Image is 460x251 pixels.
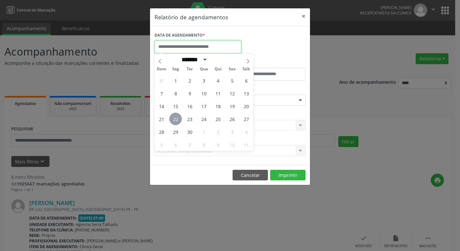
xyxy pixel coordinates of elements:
label: DATA DE AGENDAMENTO [155,30,205,40]
span: Ter [183,67,197,71]
span: Outubro 11, 2025 [240,138,252,151]
button: Cancelar [233,170,268,181]
span: Setembro 17, 2025 [198,100,210,112]
span: Setembro 16, 2025 [183,100,196,112]
span: Sáb [239,67,253,71]
span: Qui [211,67,225,71]
span: Agosto 31, 2025 [155,74,168,87]
span: Qua [197,67,211,71]
span: Setembro 7, 2025 [155,87,168,100]
span: Setembro 1, 2025 [169,74,182,87]
span: Setembro 23, 2025 [183,113,196,125]
span: Setembro 14, 2025 [155,100,168,112]
label: ATÉ [232,58,305,68]
button: Imprimir [270,170,305,181]
span: Setembro 8, 2025 [169,87,182,100]
span: Outubro 5, 2025 [155,138,168,151]
span: Setembro 5, 2025 [226,74,238,87]
span: Outubro 7, 2025 [183,138,196,151]
span: Seg [169,67,183,71]
span: Setembro 30, 2025 [183,125,196,138]
span: Setembro 21, 2025 [155,113,168,125]
span: Outubro 10, 2025 [226,138,238,151]
span: Setembro 10, 2025 [198,87,210,100]
span: Dom [155,67,169,71]
input: Year [208,56,229,63]
span: Setembro 29, 2025 [169,125,182,138]
span: Setembro 27, 2025 [240,113,252,125]
span: Setembro 9, 2025 [183,87,196,100]
span: Outubro 2, 2025 [212,125,224,138]
span: Outubro 1, 2025 [198,125,210,138]
span: Setembro 25, 2025 [212,113,224,125]
span: Setembro 19, 2025 [226,100,238,112]
span: Setembro 18, 2025 [212,100,224,112]
button: Close [297,8,310,24]
span: Setembro 4, 2025 [212,74,224,87]
span: Setembro 2, 2025 [183,74,196,87]
span: Setembro 24, 2025 [198,113,210,125]
span: Setembro 20, 2025 [240,100,252,112]
span: Setembro 15, 2025 [169,100,182,112]
span: Setembro 22, 2025 [169,113,182,125]
span: Setembro 11, 2025 [212,87,224,100]
span: Setembro 3, 2025 [198,74,210,87]
select: Month [179,56,208,63]
span: Setembro 6, 2025 [240,74,252,87]
h5: Relatório de agendamentos [155,13,228,21]
span: Setembro 28, 2025 [155,125,168,138]
span: Outubro 6, 2025 [169,138,182,151]
span: Setembro 26, 2025 [226,113,238,125]
span: Setembro 13, 2025 [240,87,252,100]
span: Sex [225,67,239,71]
span: Outubro 8, 2025 [198,138,210,151]
span: Outubro 4, 2025 [240,125,252,138]
span: Outubro 3, 2025 [226,125,238,138]
span: Setembro 12, 2025 [226,87,238,100]
span: Outubro 9, 2025 [212,138,224,151]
